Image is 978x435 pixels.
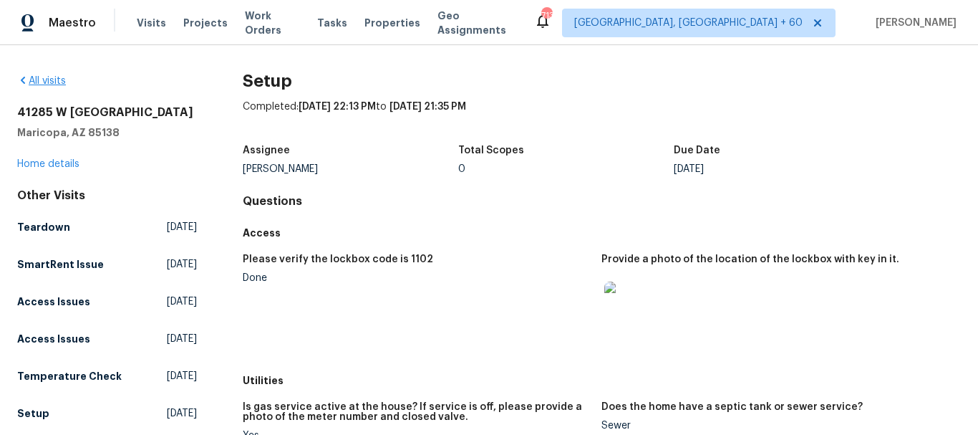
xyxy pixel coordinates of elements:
[601,254,899,264] h5: Provide a photo of the location of the lockbox with key in it.
[243,273,591,283] div: Done
[674,164,889,174] div: [DATE]
[364,16,420,30] span: Properties
[317,18,347,28] span: Tasks
[17,252,197,277] a: SmartRent Issue[DATE]
[601,402,863,412] h5: Does the home have a septic tank or sewer service?
[167,257,197,272] span: [DATE]
[17,363,197,389] a: Temperature Check[DATE]
[167,295,197,309] span: [DATE]
[17,125,197,140] h5: Maricopa, AZ 85138
[541,9,551,23] div: 713
[243,373,961,388] h5: Utilities
[137,16,166,30] span: Visits
[458,164,674,174] div: 0
[167,406,197,421] span: [DATE]
[17,401,197,426] a: Setup[DATE]
[458,145,524,156] h5: Total Scopes
[17,369,122,383] h5: Temperature Check
[243,164,458,174] div: [PERSON_NAME]
[243,226,961,240] h5: Access
[243,145,290,156] h5: Assignee
[574,16,803,30] span: [GEOGRAPHIC_DATA], [GEOGRAPHIC_DATA] + 60
[17,332,90,346] h5: Access Issues
[167,220,197,234] span: [DATE]
[17,406,49,421] h5: Setup
[243,194,961,209] h4: Questions
[17,289,197,315] a: Access Issues[DATE]
[167,369,197,383] span: [DATE]
[17,220,70,234] h5: Teardown
[17,188,197,203] div: Other Visits
[17,214,197,240] a: Teardown[DATE]
[245,9,300,37] span: Work Orders
[17,326,197,352] a: Access Issues[DATE]
[17,257,104,272] h5: SmartRent Issue
[167,332,197,346] span: [DATE]
[17,76,66,86] a: All visits
[870,16,957,30] span: [PERSON_NAME]
[243,402,591,422] h5: Is gas service active at the house? If service is off, please provide a photo of the meter number...
[437,9,517,37] span: Geo Assignments
[17,105,197,120] h2: 41285 W [GEOGRAPHIC_DATA]
[299,102,376,112] span: [DATE] 22:13 PM
[601,421,949,431] div: Sewer
[49,16,96,30] span: Maestro
[243,100,961,137] div: Completed: to
[674,145,720,156] h5: Due Date
[17,159,79,169] a: Home details
[17,295,90,309] h5: Access Issues
[183,16,228,30] span: Projects
[389,102,466,112] span: [DATE] 21:35 PM
[243,254,433,264] h5: Please verify the lockbox code is 1102
[243,74,961,88] h2: Setup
